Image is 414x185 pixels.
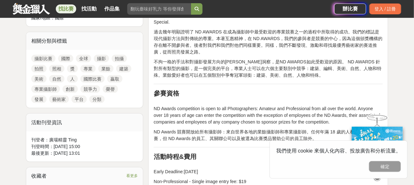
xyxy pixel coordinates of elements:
[55,15,64,20] span: 國際
[352,125,403,167] img: c171a689-fb2c-43c6-a33c-e56b1f4b2190.jpg
[98,65,114,73] a: 業餘
[276,148,401,153] span: 我們使用 cookie 來個人化內容、投放廣告和分析流量。
[103,85,118,93] a: 榮譽
[154,162,383,175] p: Early Deadline:[DATE]
[31,55,55,62] a: 攝影比賽
[116,65,131,73] a: 建築
[31,174,47,179] span: 收藏者
[154,90,179,97] strong: 參賽資格
[31,75,47,83] a: 美術
[26,32,143,50] div: 相關分類與標籤
[127,3,191,15] input: 翻玩臺味好乳力 等你發揮創意！
[58,55,73,62] a: 國際
[56,4,76,13] a: 找比賽
[26,114,143,132] div: 活動刊登資訊
[63,85,78,93] a: 創新
[67,75,78,83] a: 人
[31,15,55,20] span: 國家/地區：
[369,4,401,14] div: 登入 / 註冊
[154,153,196,160] strong: 活動時程&費用
[80,85,100,93] a: 競爭力
[154,99,383,125] p: ND Awards competition is open to all Photographers: Amateur and Professional from all over the wo...
[80,75,105,83] a: 國際比賽
[369,161,401,172] button: 確定
[76,55,91,62] a: 全球
[89,96,105,103] a: 分類
[49,75,64,83] a: 自然
[334,4,366,14] a: 辦比賽
[31,65,47,73] a: 拍照
[31,96,47,103] a: 發展
[49,65,64,73] a: 照相
[154,59,383,79] p: 不拘一格的手法和對攝影發展方向的[PERSON_NAME]洞察，是ND AWARDS如此受歡迎的原因。 ND AWARDS 針對所有類型的攝影，是一個完美的平台，專業人士可以在六個主要類別中競爭...
[49,96,69,103] a: 藝術家
[79,4,99,13] a: 找活動
[154,29,383,55] p: 過去幾年明顯證明了 ND AWARDS 在成為攝影師中最受歡迎的專業競賽之一的過程中所取得的成功。我們的標誌是現代攝影方法與對傳統的尊重。本著互惠精神，在 ND AWARDS，我們的參與者是競賽...
[94,55,109,62] a: 攝影
[107,75,122,83] a: 贏取
[31,85,60,93] a: 專業攝影師
[126,173,138,180] span: 看更多
[112,55,127,62] a: 拍攝
[31,137,138,143] div: 刊登者： 廣場精靈 Ting
[71,96,87,103] a: 平台
[102,4,122,13] a: 作品集
[31,150,138,157] div: 最後更新： [DATE] 13:01
[67,65,78,73] a: 獎
[154,129,383,142] p: ND Awards 競賽開放給所有攝影師：來自世界各地的業餘攝影師和專業攝影師。任何年滿 18 歲的人都可以參加比賽，但 ND Awards 的員工、其關聯公司以及被選為比賽獎品贊助公司的員工除外。
[31,143,138,150] div: 刊登時間： [DATE] 15:00
[80,65,96,73] a: 專業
